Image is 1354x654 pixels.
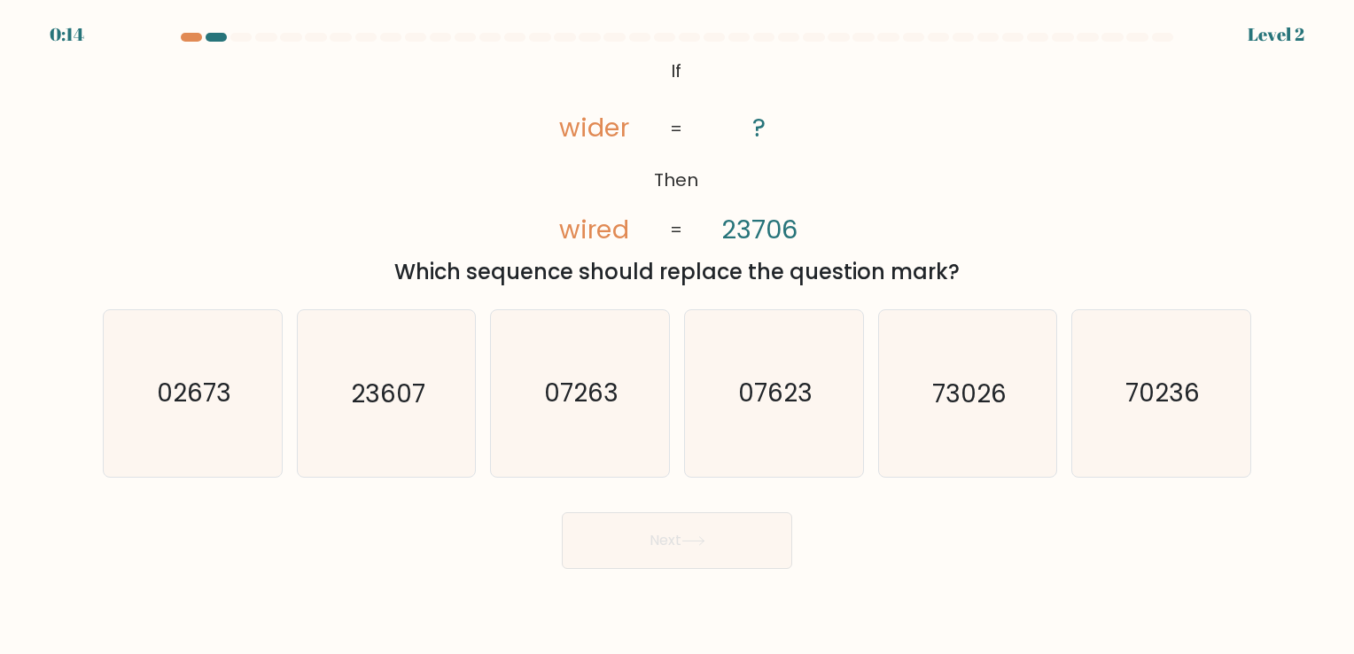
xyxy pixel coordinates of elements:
[721,212,798,247] tspan: 23706
[753,110,766,145] tspan: ?
[157,377,231,411] text: 02673
[559,212,629,247] tspan: wired
[738,377,813,411] text: 07623
[655,167,699,192] tspan: Then
[672,58,682,83] tspan: If
[671,218,683,243] tspan: =
[671,116,683,141] tspan: =
[559,110,629,145] tspan: wider
[932,377,1007,411] text: 73026
[1125,377,1200,411] text: 70236
[351,377,425,411] text: 23607
[50,21,84,48] div: 0:14
[1248,21,1304,48] div: Level 2
[562,512,792,569] button: Next
[113,256,1241,288] div: Which sequence should replace the question mark?
[545,377,619,411] text: 07263
[517,53,836,249] svg: @import url('[URL][DOMAIN_NAME]);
